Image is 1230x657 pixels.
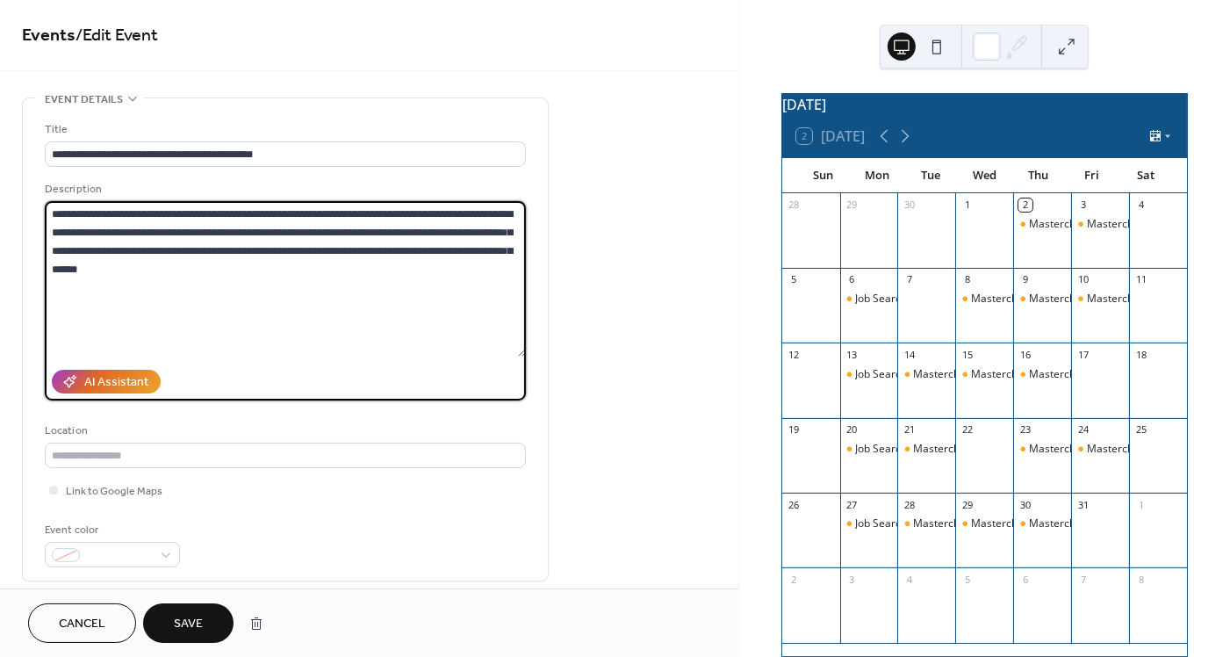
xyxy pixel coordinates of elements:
div: 16 [1018,348,1032,361]
div: 2 [788,573,801,586]
div: 20 [845,423,859,437]
div: Masterclass: Leveraging LinkedIn in the Job Search [955,367,1013,382]
div: 10 [1076,273,1090,286]
div: Job Search Unpacked: AI Tools [855,516,1003,531]
div: 1 [960,199,974,212]
div: 14 [903,348,916,361]
div: Masterclass: Leveraging LinkedIn in the Job Search [971,516,1218,531]
div: Sat [1119,158,1173,193]
div: Job Search Unpacked: Working with Recruiters [855,367,1080,382]
div: Masterclass: Effective Interviewing Strategies [1013,367,1071,382]
div: Location [45,422,522,440]
button: Save [143,603,234,643]
div: 3 [845,573,859,586]
div: Job Search Unpacked: Working with Recruiters [840,367,898,382]
div: 27 [845,498,859,511]
div: 28 [903,498,916,511]
div: 26 [788,498,801,511]
div: 21 [903,423,916,437]
div: Masterclass: Elevate Your Resume for Market Readiness [913,516,1189,531]
div: Sun [796,158,850,193]
button: AI Assistant [52,370,161,393]
div: 30 [1018,498,1032,511]
div: 3 [1076,199,1090,212]
div: [DATE] [782,94,1187,115]
div: 29 [960,498,974,511]
div: 23 [1018,423,1032,437]
span: Cancel [59,616,105,634]
div: Masterclass: Elevate your Resume for Market Readiness [1013,217,1071,232]
div: 4 [903,573,916,586]
span: / Edit Event [76,19,158,54]
div: 17 [1076,348,1090,361]
div: 31 [1076,498,1090,511]
div: Masterclass: Leveraging LinkedIn in the Job Search [971,367,1218,382]
div: 6 [1018,573,1032,586]
div: Masterclass: Elevate Your Resume for Market Readiness [897,442,955,457]
div: 7 [903,273,916,286]
div: 30 [903,199,916,212]
div: Tue [903,158,957,193]
div: 6 [845,273,859,286]
div: Masterclass: Leveraging LinkedIn for the Job Search [1013,292,1071,307]
div: 25 [1134,423,1147,437]
div: Masterclass: Leveraging LinkedIn in the Job Search [955,516,1013,531]
div: Event color [45,521,176,539]
div: 1 [1134,498,1147,511]
span: Save [174,616,203,634]
div: Masterclass: Elevate Your Resume for Market Readiness [897,367,955,382]
div: 9 [1018,273,1032,286]
div: Wed [958,158,1011,193]
div: Masterclass: Leveraging LinkedIn in the Job Search [1071,442,1129,457]
div: 11 [1134,273,1147,286]
div: 19 [788,423,801,437]
div: Job Search Unpacked: Networking [855,442,1020,457]
div: Job Search Unpacked: Networking [840,442,898,457]
div: 29 [845,199,859,212]
div: Masterclass: Effective Interviewing Strategies [1071,292,1129,307]
div: Thu [1011,158,1065,193]
div: Description [45,180,522,199]
div: Title [45,120,522,139]
div: 8 [960,273,974,286]
div: 22 [960,423,974,437]
div: 5 [960,573,974,586]
div: 8 [1134,573,1147,586]
div: Fri [1065,158,1119,193]
div: 2 [1018,199,1032,212]
div: 18 [1134,348,1147,361]
div: Job Search Unpacked: AI Tools [840,516,898,531]
div: Masterclass: Effective Interviewing Strategies [1071,217,1129,232]
div: Masterclass: Elevate Your Resume for Market Readiness [897,516,955,531]
div: 24 [1076,423,1090,437]
a: Events [22,19,76,54]
div: AI Assistant [84,374,148,393]
button: Cancel [28,603,136,643]
div: Masterclass: Elevate your Resume for Market Readiness [955,292,1013,307]
div: Mon [850,158,903,193]
div: Masterclass: Elevate Your Resume for Market Readiness [913,367,1189,382]
div: 4 [1134,199,1147,212]
div: 12 [788,348,801,361]
div: Masterclass: Effective Interviewing Strategies [1013,442,1071,457]
div: 28 [788,199,801,212]
div: Job Search Unpacked: Networking [855,292,1020,307]
div: 13 [845,348,859,361]
span: Event details [45,90,123,109]
div: Masterclass: Effective Interviewing Strategies [1013,516,1071,531]
div: Job Search Unpacked: Networking [840,292,898,307]
div: 7 [1076,573,1090,586]
div: 5 [788,273,801,286]
span: Link to Google Maps [66,483,162,502]
div: Masterclass: Elevate Your Resume for Market Readiness [913,442,1189,457]
div: 15 [960,348,974,361]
